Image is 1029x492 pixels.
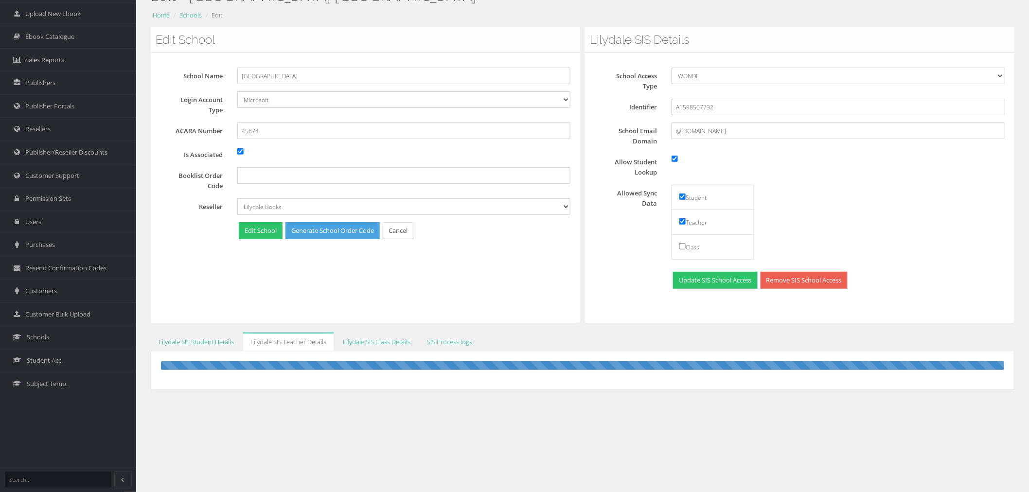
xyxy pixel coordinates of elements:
span: Publisher Portals [25,102,74,111]
a: Generate School Order Code [285,222,380,239]
li: Student [672,185,754,210]
span: Customer Support [25,171,79,180]
span: Subject Temp. [27,379,68,388]
span: Publishers [25,78,55,88]
a: Home [153,11,170,19]
span: Customers [25,286,57,296]
label: ACARA Number [160,123,230,136]
span: Permission Sets [25,194,71,203]
label: Is Associated [160,146,230,160]
span: Customer Bulk Upload [25,310,90,319]
h3: Lilydale SIS Details [590,34,1010,46]
li: Edit [203,10,222,20]
span: Schools [27,333,49,342]
button: Update SIS School Access [673,272,758,289]
a: Lilydale SIS Class Details [335,333,418,351]
a: Schools [179,11,202,19]
li: Teacher [672,210,754,235]
label: School Name [160,68,230,81]
span: Resend Confirmation Codes [25,264,106,273]
label: Booklist Order Code [160,167,230,191]
span: Upload New Ebook [25,9,81,18]
label: Allow Student Lookup [595,154,664,177]
span: Resellers [25,124,51,134]
label: Allowed Sync Data [595,185,664,209]
label: Login Account Type [160,91,230,115]
a: SIS Process logs [419,333,480,351]
span: Purchases [25,240,55,249]
button: Edit School [239,222,283,239]
label: School Email Domain [595,123,664,146]
span: Publisher/Reseller Discounts [25,148,107,157]
input: Search... [5,472,111,488]
label: Identifier [595,99,664,112]
span: Sales Reports [25,55,64,65]
a: Lilydale SIS Student Details [151,333,242,351]
a: Remove SIS School Access [761,272,848,289]
span: Ebook Catalogue [25,32,74,41]
a: Lilydale SIS Teacher Details [243,333,334,351]
h3: Edit School [156,34,575,46]
li: Class [672,234,754,260]
a: Cancel [383,222,413,239]
label: Reseller [160,198,230,212]
span: Users [25,217,41,227]
span: Student Acc. [27,356,63,365]
label: School Access Type [595,68,664,91]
